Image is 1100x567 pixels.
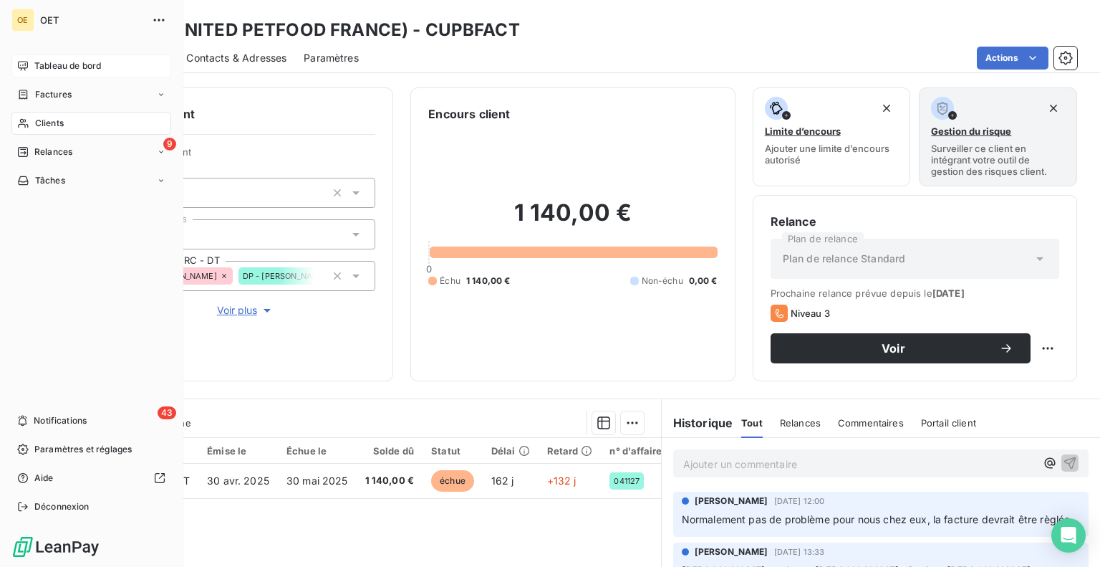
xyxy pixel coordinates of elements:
[431,470,474,492] span: échue
[207,475,269,487] span: 30 avr. 2025
[609,445,662,457] div: n° d'affaire
[87,105,375,123] h6: Informations client
[689,275,718,287] span: 0,00 €
[783,252,906,266] span: Plan de relance Standard
[753,87,911,186] button: Limite d’encoursAjouter une limite d’encours autorisé
[931,125,1011,137] span: Gestion du risque
[158,406,176,419] span: 43
[431,445,474,457] div: Statut
[304,51,359,65] span: Paramètres
[115,146,375,166] span: Propriétés Client
[662,414,733,432] h6: Historique
[35,174,65,187] span: Tâches
[440,275,460,287] span: Échu
[11,535,100,558] img: Logo LeanPay
[919,87,1077,186] button: Gestion du risqueSurveiller ce client en intégrant votre outil de gestion des risques client.
[932,287,965,299] span: [DATE]
[428,105,510,123] h6: Encours client
[163,138,176,151] span: 9
[838,417,904,429] span: Commentaires
[466,275,511,287] span: 1 140,00 €
[788,343,999,354] span: Voir
[765,143,899,166] span: Ajouter une limite d’encours autorisé
[34,472,54,485] span: Aide
[34,414,87,427] span: Notifications
[365,474,415,488] span: 1 140,00 €
[491,445,530,457] div: Délai
[931,143,1065,177] span: Surveiller ce client en intégrant votre outil de gestion des risques client.
[771,333,1031,363] button: Voir
[186,51,286,65] span: Contacts & Adresses
[34,59,101,72] span: Tableau de bord
[547,445,593,457] div: Retard
[547,475,576,487] span: +132 j
[365,445,415,457] div: Solde dû
[217,303,274,318] span: Voir plus
[207,445,269,457] div: Émise le
[34,146,72,158] span: Relances
[774,548,825,556] span: [DATE] 13:33
[977,47,1048,70] button: Actions
[35,117,64,130] span: Clients
[34,443,132,456] span: Paramètres et réglages
[765,125,841,137] span: Limite d’encours
[682,513,1071,525] span: Normalement pas de problème pour nous chez eux, la facture devrait être règlée
[614,477,640,485] span: 041127
[642,275,683,287] span: Non-échu
[695,495,768,508] span: [PERSON_NAME]
[921,417,976,429] span: Portail client
[428,199,717,242] h2: 1 140,00 €
[771,213,1059,230] h6: Relance
[771,287,1059,299] span: Prochaine relance prévue depuis le
[11,9,34,32] div: OE
[34,500,90,513] span: Déconnexion
[426,263,432,275] span: 0
[286,475,348,487] span: 30 mai 2025
[791,308,830,319] span: Niveau 3
[40,14,143,26] span: OET
[741,417,763,429] span: Tout
[35,88,72,101] span: Factures
[243,272,328,280] span: DP - [PERSON_NAME]
[11,467,171,490] a: Aide
[695,545,768,558] span: [PERSON_NAME]
[115,302,375,318] button: Voir plus
[491,475,514,487] span: 162 j
[774,497,825,505] span: [DATE] 12:00
[780,417,821,429] span: Relances
[286,445,348,457] div: Échue le
[314,270,326,282] input: Ajouter une valeur
[126,17,520,43] h3: UPF (UNITED PETFOOD FRANCE) - CUPBFACT
[1051,518,1086,553] div: Open Intercom Messenger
